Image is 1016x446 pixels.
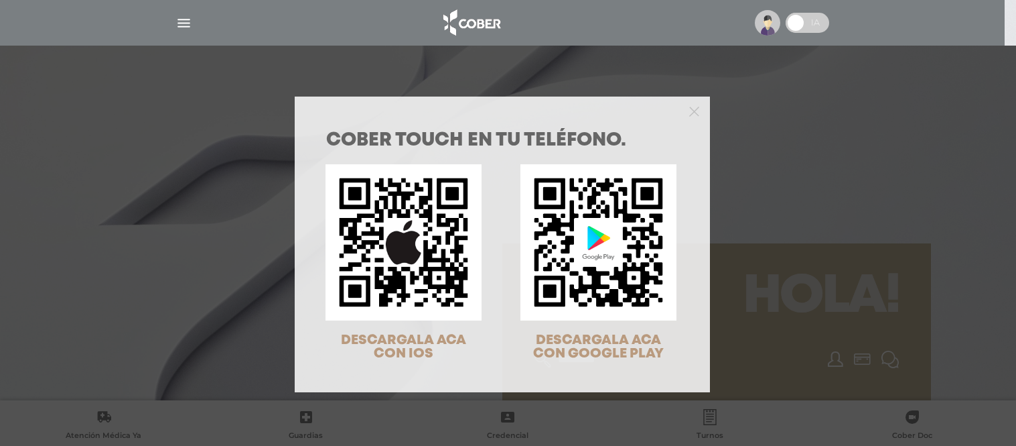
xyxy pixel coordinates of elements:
span: DESCARGALA ACA CON GOOGLE PLAY [533,334,664,360]
span: DESCARGALA ACA CON IOS [341,334,466,360]
img: qr-code [325,164,482,321]
h1: COBER TOUCH en tu teléfono. [326,131,678,150]
img: qr-code [520,164,676,321]
button: Close [689,105,699,117]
